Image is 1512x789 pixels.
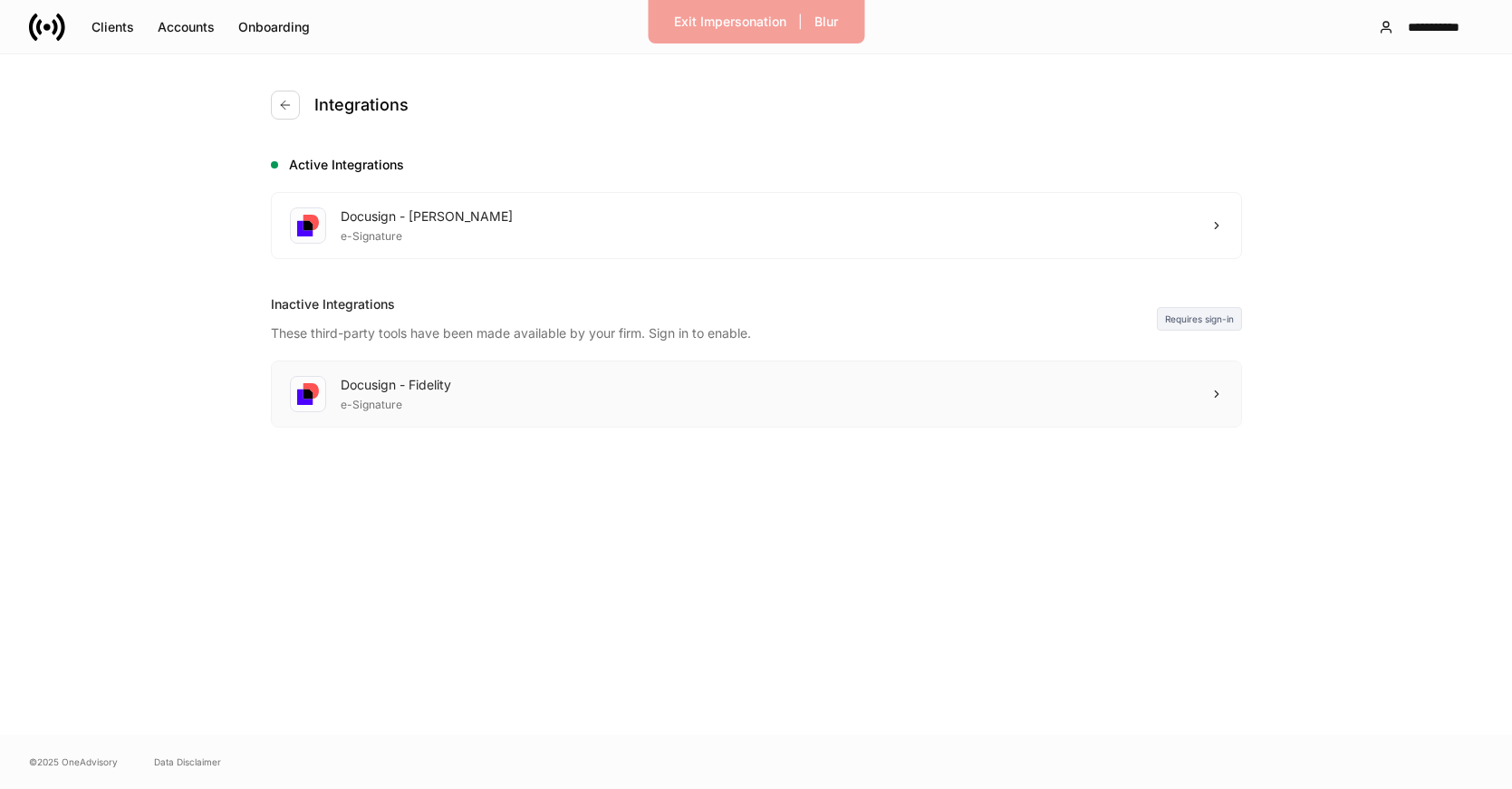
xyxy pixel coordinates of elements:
div: e-Signature [341,394,451,412]
span: © 2025 OneAdvisory [29,755,118,769]
div: e-Signature [341,226,513,244]
div: Blur [814,13,838,31]
button: Blur [803,7,850,36]
div: Accounts [158,18,215,36]
div: Onboarding [238,18,310,36]
div: Requires sign-in [1157,307,1242,331]
div: Docusign - [PERSON_NAME] [341,207,513,226]
h4: Integrations [314,94,409,116]
button: Clients [80,13,146,42]
button: Onboarding [226,13,322,42]
div: Exit Impersonation [674,13,786,31]
div: Inactive Integrations [271,295,1157,313]
button: Accounts [146,13,226,42]
a: Data Disclaimer [154,755,221,769]
h5: Active Integrations [289,156,1242,174]
div: Docusign - Fidelity [341,376,451,394]
button: Exit Impersonation [662,7,798,36]
div: These third-party tools have been made available by your firm. Sign in to enable. [271,313,1157,342]
div: Clients [91,18,134,36]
